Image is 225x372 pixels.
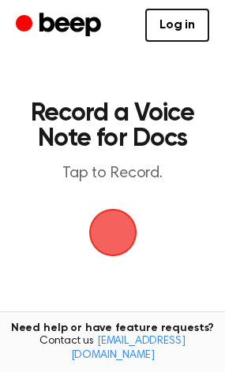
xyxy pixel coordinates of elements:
span: Contact us [9,335,216,363]
a: Log in [145,9,209,42]
button: Beep Logo [89,209,137,256]
a: Beep [16,10,105,41]
a: [EMAIL_ADDRESS][DOMAIN_NAME] [71,336,186,361]
h1: Record a Voice Note for Docs [28,101,197,151]
p: Tap to Record. [28,164,197,184]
